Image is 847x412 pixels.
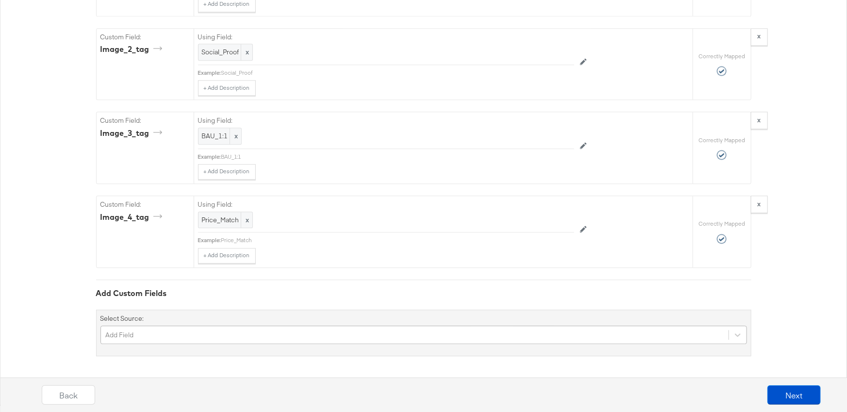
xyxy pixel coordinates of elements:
label: Using Field: [198,33,574,42]
label: Correctly Mapped [698,220,745,228]
label: Correctly Mapped [698,136,745,144]
div: BAU_1:1 [221,153,574,161]
label: Correctly Mapped [698,52,745,60]
div: Price_Match [221,236,574,244]
div: Example: [198,153,221,161]
span: Social_Proof [202,48,249,57]
label: Custom Field: [100,33,190,42]
label: Select Source: [100,314,144,323]
div: Example: [198,69,221,77]
button: x [751,112,768,129]
span: BAU_1:1 [202,132,238,141]
label: Custom Field: [100,200,190,209]
div: image_3_tag [100,128,166,139]
span: Price_Match [202,215,249,225]
button: x [751,28,768,46]
strong: x [758,199,761,208]
button: + Add Description [198,248,256,264]
label: Using Field: [198,200,574,209]
span: x [230,128,241,144]
div: Add Field [106,330,134,340]
span: x [241,44,252,60]
button: + Add Description [198,164,256,180]
button: x [751,196,768,213]
div: image_4_tag [100,212,166,223]
strong: x [758,32,761,40]
label: Using Field: [198,116,574,125]
label: Custom Field: [100,116,190,125]
div: Social_Proof [221,69,574,77]
div: Add Custom Fields [96,288,751,299]
div: image_2_tag [100,44,166,55]
button: Back [42,385,95,405]
span: x [241,212,252,228]
button: Next [767,385,821,405]
strong: x [758,115,761,124]
div: Example: [198,236,221,244]
button: + Add Description [198,80,256,96]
